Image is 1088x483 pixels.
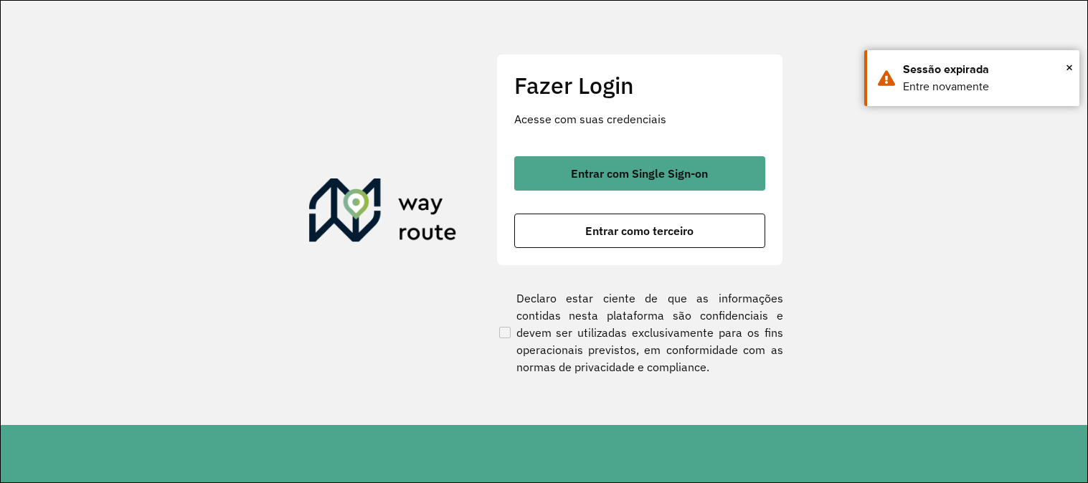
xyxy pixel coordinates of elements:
img: Roteirizador AmbevTech [309,178,457,247]
button: button [514,214,765,248]
label: Declaro estar ciente de que as informações contidas nesta plataforma são confidenciais e devem se... [496,290,783,376]
button: Close [1066,57,1073,78]
button: button [514,156,765,191]
span: Entrar como terceiro [585,225,694,236]
h2: Fazer Login [514,72,765,99]
span: Entrar com Single Sign-on [571,168,708,179]
div: Sessão expirada [903,61,1069,78]
div: Entre novamente [903,78,1069,95]
span: × [1066,57,1073,78]
p: Acesse com suas credenciais [514,110,765,128]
